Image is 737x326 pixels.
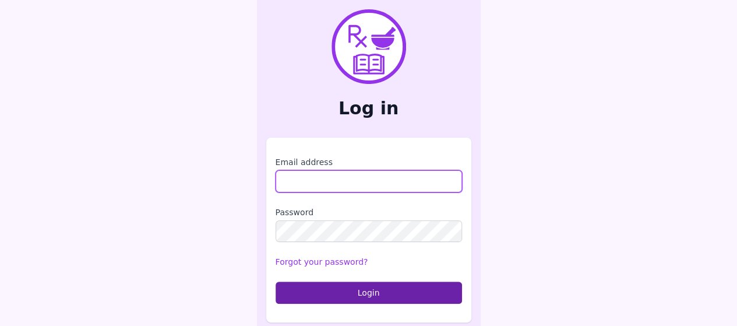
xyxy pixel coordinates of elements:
[266,98,471,119] h2: Log in
[276,156,462,168] label: Email address
[276,257,368,267] a: Forgot your password?
[332,9,406,84] img: PharmXellence Logo
[276,282,462,304] button: Login
[276,206,462,218] label: Password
